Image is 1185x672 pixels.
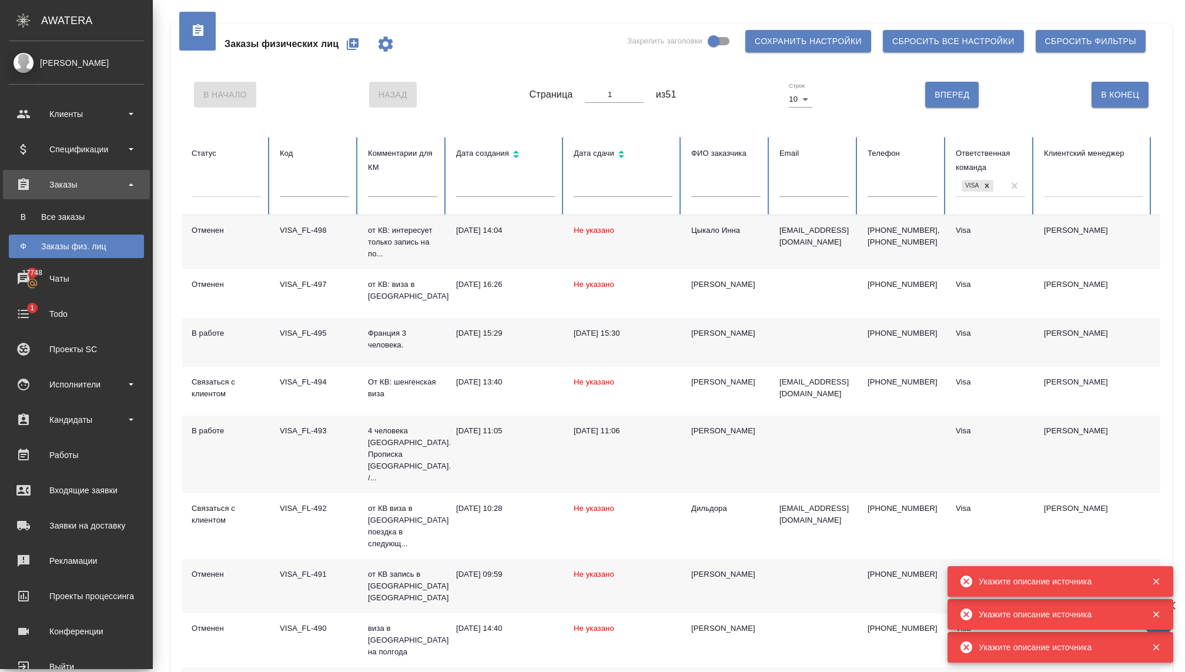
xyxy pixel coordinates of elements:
div: Visa [956,503,1025,514]
td: [PERSON_NAME] [1035,318,1152,367]
div: Отменен [192,225,261,236]
button: В Конец [1092,82,1149,108]
td: [PERSON_NAME] [1035,269,1152,318]
button: Сохранить настройки [745,30,871,52]
span: Не указано [574,226,614,235]
button: Сбросить фильтры [1036,30,1146,52]
div: Отменен [192,623,261,634]
button: Вперед [925,82,979,108]
div: 10 [789,91,812,108]
div: В работе [192,425,261,437]
p: [PHONE_NUMBER], [PHONE_NUMBER] [868,225,937,248]
a: Рекламации [3,546,150,576]
div: Связаться с клиентом [192,376,261,400]
div: Кандидаты [9,411,144,429]
span: Заказы физических лиц [225,37,339,51]
a: 1Todo [3,299,150,329]
a: Конференции [3,617,150,646]
div: VISA_FL-492 [280,503,349,514]
p: от КВ виза в [GEOGRAPHIC_DATA] поездка в следующ... [368,503,437,550]
td: [PERSON_NAME] [1035,559,1152,613]
div: Код [280,146,349,161]
div: Работы [9,446,144,464]
p: [PHONE_NUMBER] [868,569,937,580]
div: Статус [192,146,261,161]
div: VISA_FL-493 [280,425,349,437]
div: Заказы [9,176,144,193]
p: [PHONE_NUMBER] [868,503,937,514]
span: В Конец [1101,88,1139,102]
a: ФЗаказы физ. лиц [9,235,144,258]
div: Рекламации [9,552,144,570]
div: Проекты SC [9,340,144,358]
div: Цыкало Инна [691,225,761,236]
div: Сортировка [456,146,555,163]
a: Проекты процессинга [3,581,150,611]
button: Закрыть [1144,642,1168,653]
div: Отменен [192,569,261,580]
p: виза в [GEOGRAPHIC_DATA] на полгода [368,623,437,658]
p: От КВ: шенгенская виза [368,376,437,400]
div: В работе [192,327,261,339]
button: Закрыть [1144,576,1168,587]
p: от КВ: интересует только запись на по... [368,225,437,260]
p: [EMAIL_ADDRESS][DOMAIN_NAME] [779,376,849,400]
span: Не указано [574,504,614,513]
div: Сортировка [574,146,672,163]
span: Не указано [574,624,614,633]
div: Дильдора [691,503,761,514]
button: Сбросить все настройки [883,30,1024,52]
span: из 51 [656,88,677,102]
div: [PERSON_NAME] [691,425,761,437]
div: Чаты [9,270,144,287]
p: Франция 3 человека. [368,327,437,351]
span: 17748 [15,267,49,279]
div: [PERSON_NAME] [9,56,144,69]
div: [DATE] 16:26 [456,279,555,290]
div: [DATE] 14:40 [456,623,555,634]
a: 17748Чаты [3,264,150,293]
div: [DATE] 09:59 [456,569,555,580]
div: AWATERA [41,9,153,32]
div: [PERSON_NAME] [691,279,761,290]
label: Строк [789,83,805,89]
div: [PERSON_NAME] [691,569,761,580]
div: [DATE] 14:04 [456,225,555,236]
div: [DATE] 15:30 [574,327,672,339]
div: Заказы физ. лиц [15,240,138,252]
div: [DATE] 13:40 [456,376,555,388]
span: Сбросить фильтры [1045,34,1136,49]
div: Email [779,146,849,161]
span: 1 [23,302,41,314]
a: Работы [3,440,150,470]
td: [PERSON_NAME] [1035,215,1152,269]
div: Отменен [192,279,261,290]
span: Не указано [574,280,614,289]
span: Укажите описание источника [979,610,1092,619]
span: Укажите описание источника [979,577,1092,586]
div: Todo [9,305,144,323]
div: VISA_FL-491 [280,569,349,580]
div: VISA_FL-497 [280,279,349,290]
div: Visa [956,376,1025,388]
p: [EMAIL_ADDRESS][DOMAIN_NAME] [779,503,849,526]
div: [PERSON_NAME] [691,623,761,634]
a: ВВсе заказы [9,205,144,229]
div: [DATE] 11:06 [574,425,672,437]
div: Конференции [9,623,144,640]
span: Сохранить настройки [755,34,862,49]
button: Закрыть [1144,609,1168,620]
p: [EMAIL_ADDRESS][DOMAIN_NAME] [779,225,849,248]
div: VISA_FL-495 [280,327,349,339]
p: [PHONE_NUMBER] [868,623,937,634]
td: [PERSON_NAME] [1035,493,1152,559]
div: VISA_FL-498 [280,225,349,236]
p: [PHONE_NUMBER] [868,327,937,339]
div: [PERSON_NAME] [691,376,761,388]
div: Visa [956,425,1025,437]
div: [DATE] 10:28 [456,503,555,514]
div: Ответственная команда [956,146,1025,175]
span: Не указано [574,377,614,386]
a: Проекты SC [3,335,150,364]
div: Visa [956,327,1025,339]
